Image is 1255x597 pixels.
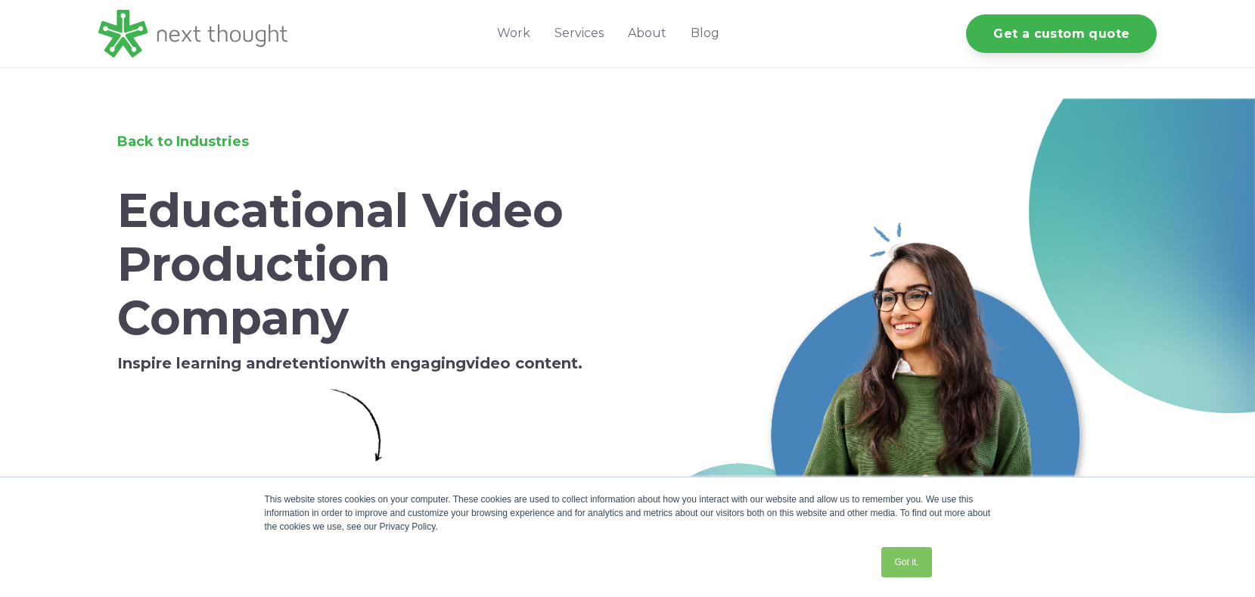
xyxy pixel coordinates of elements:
[98,10,287,58] img: LG - NextThought Logo
[117,354,582,372] strong: Inspire learning and with engaging .
[117,184,595,346] h1: Educational Video Production Company
[117,133,249,150] a: Back to Industries
[265,493,991,533] div: This website stores cookies on your computer. These cookies are used to collect information about...
[881,547,931,577] a: Got it.
[330,389,383,462] img: Simple Arrow
[276,354,350,372] span: retention
[966,14,1157,53] a: Get a custom quote
[466,354,578,372] span: video content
